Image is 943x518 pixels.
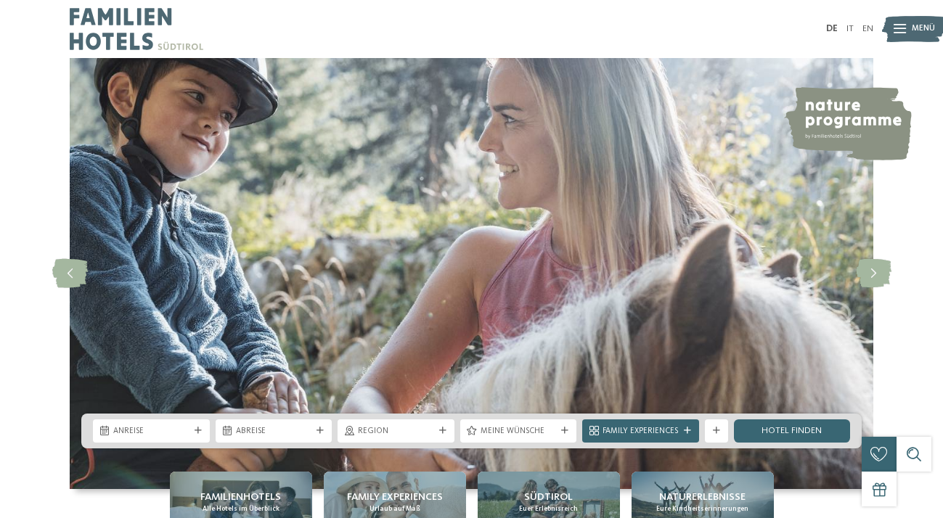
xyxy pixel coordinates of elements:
span: Urlaub auf Maß [370,504,420,514]
span: Family Experiences [347,490,443,504]
span: Anreise [113,426,189,437]
span: Family Experiences [603,426,679,437]
a: Hotel finden [734,419,851,443]
span: Eure Kindheitserinnerungen [656,504,748,514]
span: Region [358,426,434,437]
span: Familienhotels [200,490,281,504]
span: Euer Erlebnisreich [519,504,578,514]
span: Menü [912,23,935,35]
a: EN [862,24,873,33]
span: Südtirol [524,490,573,504]
span: Naturerlebnisse [659,490,746,504]
a: DE [826,24,838,33]
span: Alle Hotels im Überblick [203,504,279,514]
span: Abreise [236,426,312,437]
span: Meine Wünsche [481,426,557,437]
a: IT [846,24,854,33]
img: Familienhotels Südtirol: The happy family places [70,58,873,489]
img: nature programme by Familienhotels Südtirol [784,87,912,160]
